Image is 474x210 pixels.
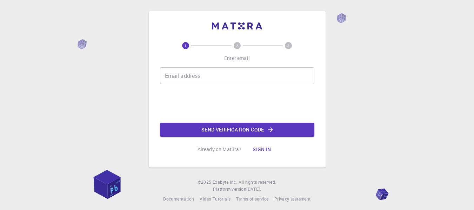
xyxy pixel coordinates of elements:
button: Sign in [247,142,276,156]
a: Video Tutorials [200,196,231,203]
p: Enter email [224,55,250,62]
a: Exabyte Inc. [213,179,237,186]
text: 3 [287,43,289,48]
span: All rights reserved. [239,179,276,186]
span: Terms of service [236,196,268,202]
a: Documentation [163,196,194,203]
p: Already on Mat3ra? [198,146,242,153]
span: [DATE] . [246,186,261,192]
span: Exabyte Inc. [213,179,237,185]
a: Privacy statement [274,196,311,203]
text: 1 [185,43,187,48]
iframe: reCAPTCHA [184,90,291,117]
span: Documentation [163,196,194,202]
text: 2 [236,43,238,48]
span: Privacy statement [274,196,311,202]
span: Platform version [213,186,246,193]
span: © 2025 [198,179,213,186]
span: Video Tutorials [200,196,231,202]
button: Send verification code [160,123,314,137]
a: Terms of service [236,196,268,203]
a: [DATE]. [246,186,261,193]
